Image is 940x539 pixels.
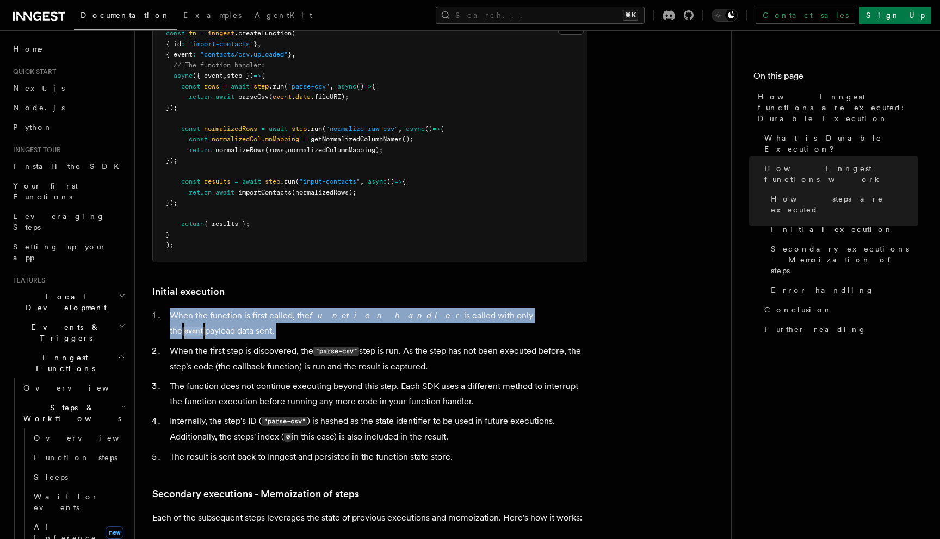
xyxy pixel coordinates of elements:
span: .run [307,125,322,133]
li: The result is sent back to Inngest and persisted in the function state store. [166,449,587,465]
span: "import-contacts" [189,40,253,48]
span: importContacts [238,189,292,196]
span: .run [280,178,295,185]
a: Setting up your app [9,237,128,267]
span: getNormalizedColumnNames [311,135,402,143]
span: Quick start [9,67,56,76]
span: return [189,189,212,196]
a: Leveraging Steps [9,206,128,237]
a: Node.js [9,98,128,117]
button: Local Development [9,287,128,317]
span: step }) [227,72,253,79]
span: Your first Functions [13,181,78,201]
a: Wait for events [29,487,128,517]
span: "input-contacts" [299,178,360,185]
span: "normalize-raw-csv" [326,125,398,133]
span: Documentation [81,11,170,20]
li: The function does not continue executing beyond this step. Each SDK uses a different method to in... [166,379,587,409]
span: { [402,178,406,185]
a: Conclusion [760,300,918,319]
span: Sleeps [34,473,68,481]
span: ); [166,241,174,249]
span: inngest [208,29,234,37]
span: async [406,125,425,133]
a: Home [9,39,128,59]
span: , [292,51,295,58]
span: async [337,83,356,90]
p: Each of the subsequent steps leverages the state of previous executions and memoization. Here's h... [152,510,587,525]
a: Examples [177,3,248,29]
span: = [234,178,238,185]
code: event [182,327,205,336]
span: } [253,40,257,48]
span: .run [269,83,284,90]
span: new [106,526,123,539]
span: Inngest Functions [9,352,117,374]
span: : [181,40,185,48]
span: How Inngest functions are executed: Durable Execution [758,91,918,124]
span: Error handling [771,285,874,296]
a: AgentKit [248,3,319,29]
a: Python [9,117,128,137]
span: async [174,72,193,79]
span: Function steps [34,453,117,462]
span: Next.js [13,84,65,92]
span: results [204,178,231,185]
span: Conclusion [764,304,832,315]
span: Examples [183,11,242,20]
button: Toggle dark mode [712,9,738,22]
a: Overview [19,378,128,398]
a: Error handling [766,280,918,300]
a: Next.js [9,78,128,98]
span: normalizedColumnMapping); [288,146,383,154]
span: fn [189,29,196,37]
button: Inngest Functions [9,348,128,378]
span: Secondary executions - Memoization of steps [771,243,918,276]
h4: On this page [753,70,918,87]
span: => [364,83,372,90]
a: Secondary executions - Memoization of steps [766,239,918,280]
span: }); [166,156,177,164]
a: Initial execution [766,220,918,239]
span: Python [13,123,53,131]
span: ( [292,29,295,37]
a: Install the SDK [9,156,128,176]
span: step [292,125,307,133]
span: const [181,83,200,90]
li: Internally, the step's ID ( ) is hashed as the state identifier to be used in future executions. ... [166,413,587,445]
a: Sleeps [29,467,128,487]
span: => [394,178,402,185]
span: { event [166,51,193,58]
span: AgentKit [255,11,312,20]
span: Further reading [764,324,867,335]
span: = [261,125,265,133]
span: Install the SDK [13,162,126,171]
a: Sign Up [859,7,931,24]
em: function handler [310,310,464,321]
span: ( [284,83,288,90]
span: step [265,178,280,185]
li: When the function is first called, the is called with only the payload data sent. [166,308,587,339]
span: return [189,93,212,101]
a: What is Durable Execution? [760,128,918,159]
span: Features [9,276,45,285]
span: Events & Triggers [9,322,119,343]
span: const [181,125,200,133]
span: Node.js [13,103,65,112]
span: step [253,83,269,90]
span: { [261,72,265,79]
span: How steps are executed [771,193,918,215]
span: (normalizedRows); [292,189,356,196]
span: const [166,29,185,37]
span: Local Development [9,291,119,313]
a: Initial execution [152,284,225,299]
a: Contact sales [756,7,855,24]
a: Further reading [760,319,918,339]
span: await [269,125,288,133]
button: Search...⌘K [436,7,645,24]
span: ( [322,125,326,133]
span: .createFunction [234,29,292,37]
span: Initial execution [771,224,893,235]
span: , [330,83,333,90]
span: "parse-csv" [288,83,330,90]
